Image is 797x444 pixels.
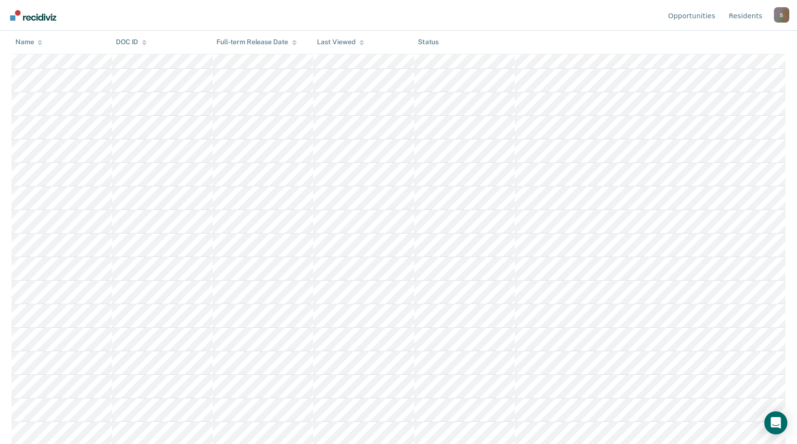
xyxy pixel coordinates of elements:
[774,7,789,23] button: Profile dropdown button
[317,38,364,47] div: Last Viewed
[116,38,147,47] div: DOC ID
[774,7,789,23] div: S
[15,38,42,47] div: Name
[418,38,439,47] div: Status
[764,411,787,434] div: Open Intercom Messenger
[10,10,56,21] img: Recidiviz
[216,38,297,47] div: Full-term Release Date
